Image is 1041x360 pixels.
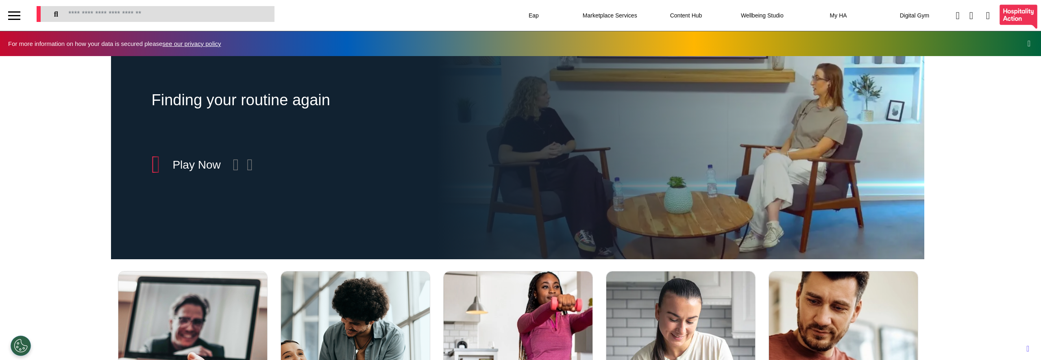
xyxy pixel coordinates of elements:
[8,41,229,47] div: For more information on how your data is secured please
[11,336,31,356] button: Open Preferences
[496,4,572,27] div: Eap
[172,156,220,173] div: Play Now
[648,4,724,27] div: Content Hub
[800,4,876,27] div: My HA
[876,4,952,27] div: Digital Gym
[572,4,648,27] div: Marketplace Services
[162,40,221,47] a: see our privacy policy
[724,4,800,27] div: Wellbeing Studio
[152,89,599,112] div: Finding your routine again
